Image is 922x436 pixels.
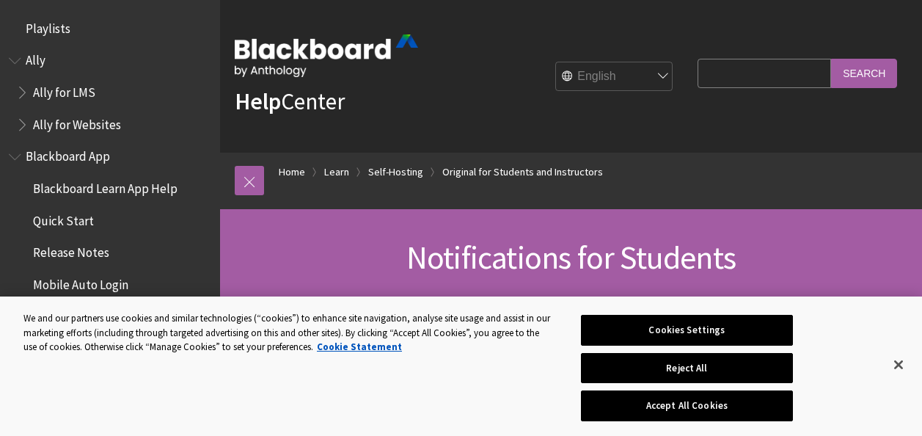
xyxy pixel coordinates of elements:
span: Notifications for Students [406,237,736,277]
span: Mobile Auto Login [33,272,128,292]
a: Learn [324,163,349,181]
span: Ally for LMS [33,80,95,100]
nav: Book outline for Anthology Ally Help [9,48,211,137]
a: Self-Hosting [368,163,423,181]
div: We and our partners use cookies and similar technologies (“cookies”) to enhance site navigation, ... [23,311,553,355]
button: Cookies Settings [581,315,793,346]
nav: Book outline for Playlists [9,16,211,41]
span: Quick Start [33,208,94,228]
input: Search [831,59,897,87]
a: Original for Students and Instructors [442,163,603,181]
span: Release Notes [33,241,109,261]
button: Reject All [581,353,793,384]
button: Accept All Cookies [581,390,793,421]
img: Blackboard by Anthology [235,34,418,77]
span: Blackboard Learn App Help [33,176,178,196]
select: Site Language Selector [556,62,673,92]
strong: Help [235,87,281,116]
a: HelpCenter [235,87,345,116]
a: Home [279,163,305,181]
a: More information about your privacy, opens in a new tab [317,341,402,353]
span: Ally for Websites [33,112,121,132]
button: Close [882,349,915,381]
span: Playlists [26,16,70,36]
span: Ally [26,48,45,68]
span: Blackboard App [26,145,110,164]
